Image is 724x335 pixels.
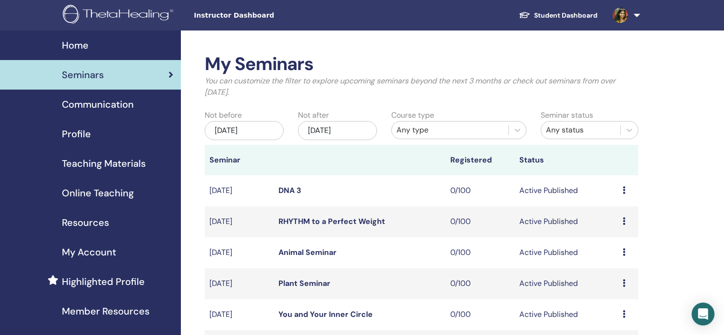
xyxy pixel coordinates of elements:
td: 0/100 [446,206,515,237]
span: Home [62,38,89,52]
a: RHYTHM to a Perfect Weight [278,216,385,226]
th: Status [515,145,618,175]
label: Not before [205,110,242,121]
label: Not after [298,110,329,121]
a: You and Your Inner Circle [278,309,373,319]
div: Open Intercom Messenger [692,303,714,325]
span: Member Resources [62,304,149,318]
a: DNA 3 [278,185,301,195]
td: 0/100 [446,175,515,206]
th: Seminar [205,145,274,175]
span: Seminars [62,68,104,82]
td: [DATE] [205,206,274,237]
td: [DATE] [205,237,274,268]
span: Communication [62,97,134,112]
td: [DATE] [205,299,274,330]
td: Active Published [515,175,618,206]
td: 0/100 [446,268,515,299]
p: You can customize the filter to explore upcoming seminars beyond the next 3 months or check out s... [205,75,638,98]
td: Active Published [515,206,618,237]
label: Course type [391,110,434,121]
h2: My Seminars [205,53,638,75]
span: Profile [62,127,91,141]
img: graduation-cap-white.svg [519,11,530,19]
td: 0/100 [446,237,515,268]
div: [DATE] [298,121,377,140]
td: [DATE] [205,268,274,299]
th: Registered [446,145,515,175]
span: My Account [62,245,116,259]
img: logo.png [63,5,177,26]
td: Active Published [515,237,618,268]
a: Plant Seminar [278,278,330,288]
td: [DATE] [205,175,274,206]
div: Any status [546,124,615,136]
span: Teaching Materials [62,156,146,171]
img: default.jpg [613,8,628,23]
label: Seminar status [541,110,593,121]
span: Highlighted Profile [62,274,145,289]
td: 0/100 [446,299,515,330]
a: Student Dashboard [511,7,605,24]
td: Active Published [515,299,618,330]
div: [DATE] [205,121,284,140]
span: Resources [62,215,109,230]
a: Animal Seminar [278,247,337,257]
span: Instructor Dashboard [194,10,337,20]
div: Any type [397,124,504,136]
td: Active Published [515,268,618,299]
span: Online Teaching [62,186,134,200]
